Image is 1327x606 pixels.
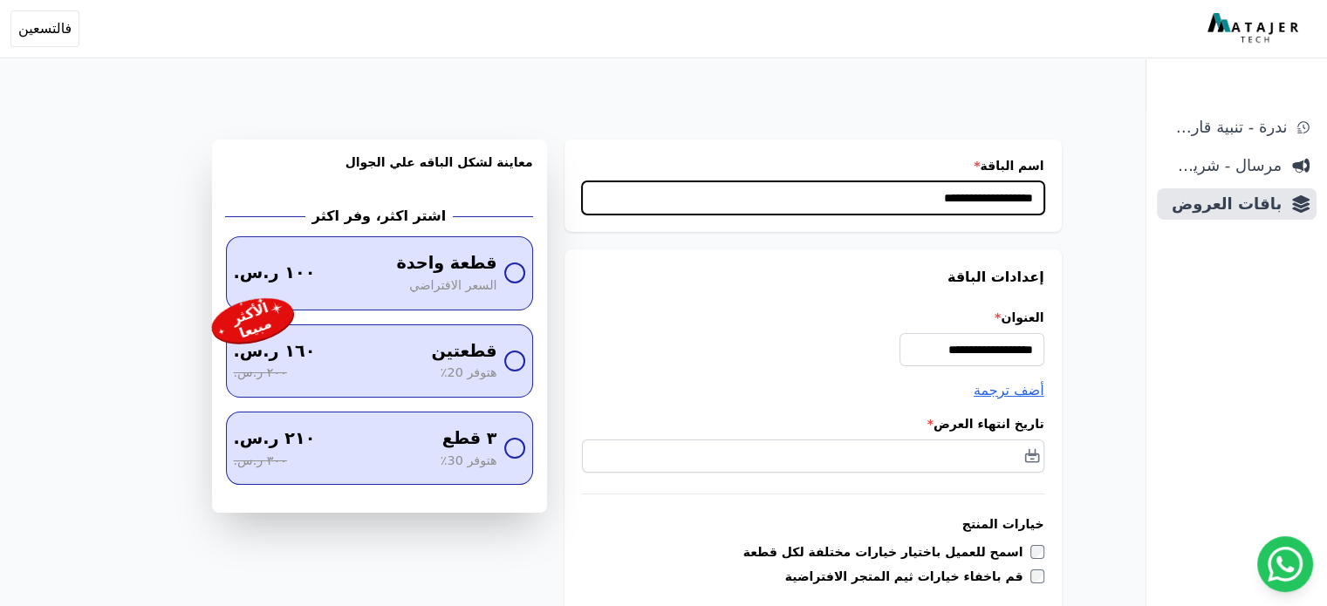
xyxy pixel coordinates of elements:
[234,339,316,364] span: ١٦٠ ر.س.
[10,10,79,47] button: فالتسعين
[974,382,1044,398] span: أضف ترجمة
[442,426,497,452] span: ٣ قطع
[234,261,316,286] span: ١٠٠ ر.س.
[582,515,1044,533] h3: خيارات المنتج
[582,309,1044,326] label: العنوان
[441,452,497,471] span: هتوفر 30٪
[974,380,1044,401] button: أضف ترجمة
[582,157,1044,174] label: اسم الباقة
[18,18,72,39] span: فالتسعين
[1207,13,1303,44] img: MatajerTech Logo
[582,415,1044,432] label: تاريخ انتهاء العرض
[743,543,1030,561] label: اسمح للعميل باختيار خيارات مختلفة لكل قطعة
[234,364,287,383] span: ٢٠٠ ر.س.
[396,251,496,276] span: قطعة واحدة
[226,299,278,344] div: الأكثر مبيعا
[441,364,497,383] span: هتوفر 20٪
[312,206,446,227] h2: اشتر اكثر، وفر اكثر
[582,267,1044,288] h3: إعدادات الباقة
[1164,153,1282,178] span: مرسال - شريط دعاية
[226,153,533,192] h3: معاينة لشكل الباقه علي الجوال
[234,452,287,471] span: ٣٠٠ ر.س.
[234,426,316,452] span: ٢١٠ ر.س.
[785,568,1030,585] label: قم باخفاء خيارات ثيم المتجر الافتراضية
[1164,115,1287,140] span: ندرة - تنبية قارب علي النفاذ
[431,339,496,364] span: قطعتين
[409,276,496,296] span: السعر الافتراضي
[1164,192,1282,216] span: باقات العروض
